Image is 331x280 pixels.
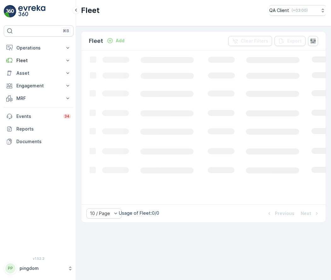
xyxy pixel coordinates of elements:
[4,79,73,92] button: Engagement
[4,123,73,135] a: Reports
[4,54,73,67] button: Fleet
[4,262,73,275] button: PPpingdom
[301,210,311,217] p: Next
[16,138,71,145] p: Documents
[5,263,15,273] div: PP
[116,38,125,44] p: Add
[18,5,45,18] img: logo_light-DOdMpM7g.png
[269,7,289,14] p: QA Client
[16,83,61,89] p: Engagement
[292,8,308,13] p: ( +03:00 )
[4,67,73,79] button: Asset
[265,210,295,217] button: Previous
[275,210,294,217] p: Previous
[4,110,73,123] a: Events34
[20,265,65,271] p: pingdom
[119,210,159,216] p: Usage of Fleet : 0/0
[241,38,268,44] p: Clear Filters
[63,28,69,33] p: ⌘B
[89,37,103,45] p: Fleet
[16,113,59,120] p: Events
[4,92,73,105] button: MRF
[4,257,73,260] span: v 1.52.2
[16,57,61,64] p: Fleet
[16,70,61,76] p: Asset
[16,95,61,102] p: MRF
[64,114,70,119] p: 34
[4,5,16,18] img: logo
[275,36,305,46] button: Export
[16,45,61,51] p: Operations
[104,37,127,44] button: Add
[4,42,73,54] button: Operations
[287,38,302,44] p: Export
[269,5,326,16] button: QA Client(+03:00)
[228,36,272,46] button: Clear Filters
[81,5,100,15] p: Fleet
[16,126,71,132] p: Reports
[300,210,321,217] button: Next
[4,135,73,148] a: Documents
